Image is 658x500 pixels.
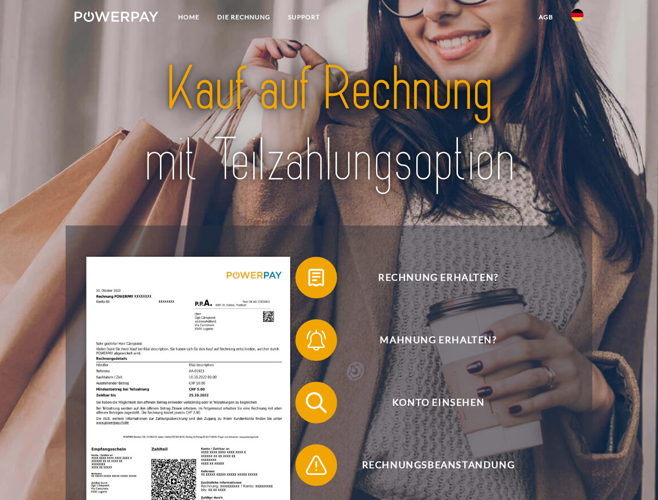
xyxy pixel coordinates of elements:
img: qb_bill.svg [303,265,329,291]
img: qb_bell.svg [303,327,329,353]
img: title-powerpay_de.svg [100,50,558,199]
button: Rechnung erhalten? [295,257,566,298]
a: SUPPORT [279,8,329,27]
img: logo-powerpay-white.svg [75,11,158,22]
button: Mahnung erhalten? [295,319,566,361]
button: Konto einsehen [295,382,566,423]
span: Rechnung erhalten? [311,257,566,298]
button: Rechnungsbeanstandung [295,444,566,486]
a: Home [169,8,208,27]
a: agb [530,8,562,27]
img: qb_search.svg [303,390,329,416]
img: qb_warning.svg [303,452,329,478]
span: Rechnungsbeanstandung [311,444,566,486]
a: DIE RECHNUNG [208,8,279,27]
img: de [571,9,583,21]
span: Mahnung erhalten? [311,319,566,361]
span: Konto einsehen [311,382,566,423]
